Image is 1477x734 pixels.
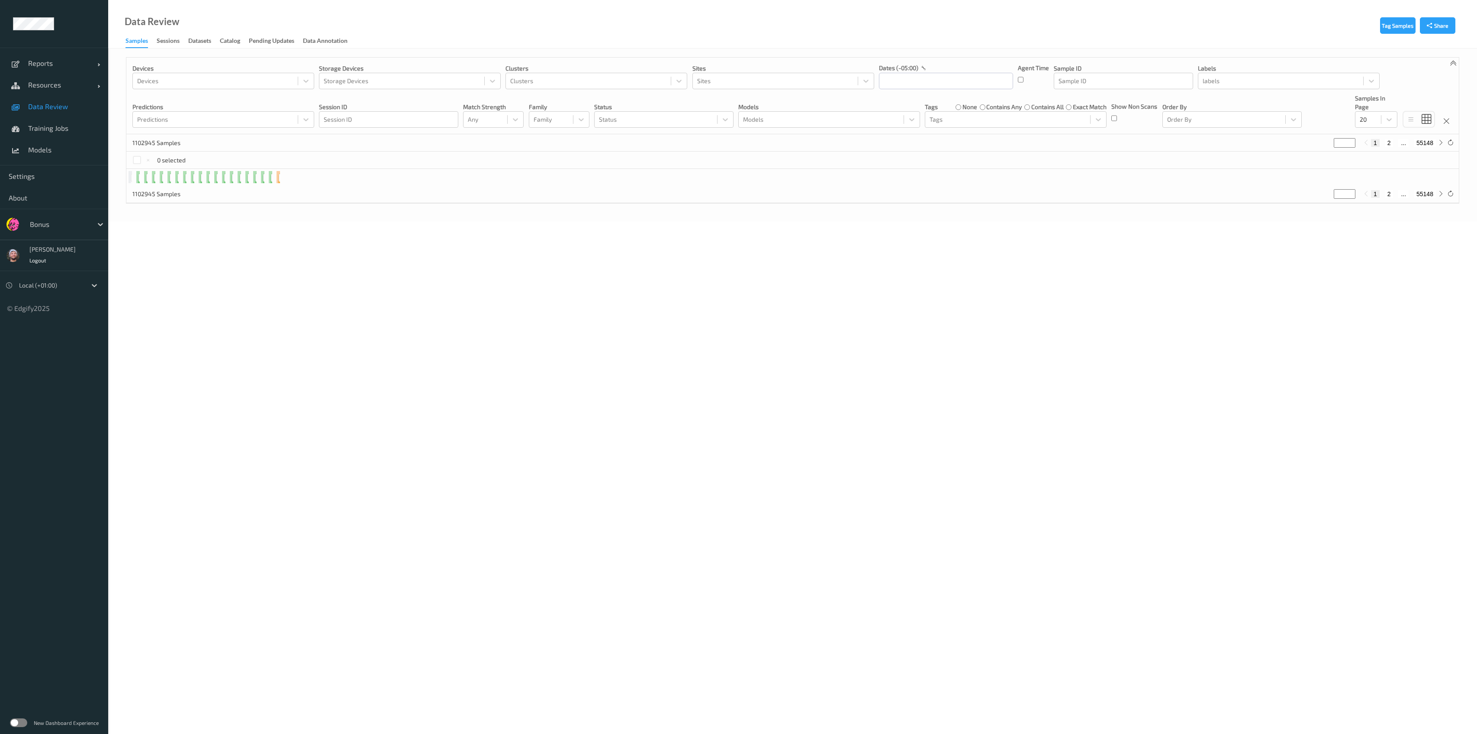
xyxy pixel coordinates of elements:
[1380,17,1416,34] button: Tag Samples
[1398,139,1409,147] button: ...
[303,36,348,47] div: Data Annotation
[1371,190,1380,198] button: 1
[132,139,197,147] p: 1102945 Samples
[319,103,458,111] p: Session ID
[463,103,524,111] p: Match Strength
[220,35,249,47] a: Catalog
[594,103,734,111] p: Status
[132,103,314,111] p: Predictions
[1371,139,1380,147] button: 1
[962,103,977,111] label: none
[157,35,188,47] a: Sessions
[188,36,211,47] div: Datasets
[157,36,180,47] div: Sessions
[879,64,918,72] p: dates (-05:00)
[132,190,197,198] p: 1102945 Samples
[1018,64,1049,72] p: Agent Time
[925,103,938,111] p: Tags
[505,64,687,73] p: Clusters
[1198,64,1380,73] p: labels
[1385,190,1393,198] button: 2
[738,103,920,111] p: Models
[1398,190,1409,198] button: ...
[1355,94,1397,111] p: Samples In Page
[1073,103,1107,111] label: exact match
[220,36,240,47] div: Catalog
[132,64,314,73] p: Devices
[157,156,186,165] p: 0 selected
[1385,139,1393,147] button: 2
[319,64,501,73] p: Storage Devices
[1054,64,1193,73] p: Sample ID
[125,36,148,48] div: Samples
[249,35,303,47] a: Pending Updates
[125,35,157,48] a: Samples
[1162,103,1302,111] p: Order By
[303,35,356,47] a: Data Annotation
[1414,190,1436,198] button: 55148
[529,103,589,111] p: Family
[188,35,220,47] a: Datasets
[1111,102,1157,111] p: Show Non Scans
[986,103,1022,111] label: contains any
[125,17,179,26] div: Data Review
[1420,17,1455,34] button: Share
[1031,103,1064,111] label: contains all
[249,36,294,47] div: Pending Updates
[692,64,874,73] p: Sites
[1414,139,1436,147] button: 55148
